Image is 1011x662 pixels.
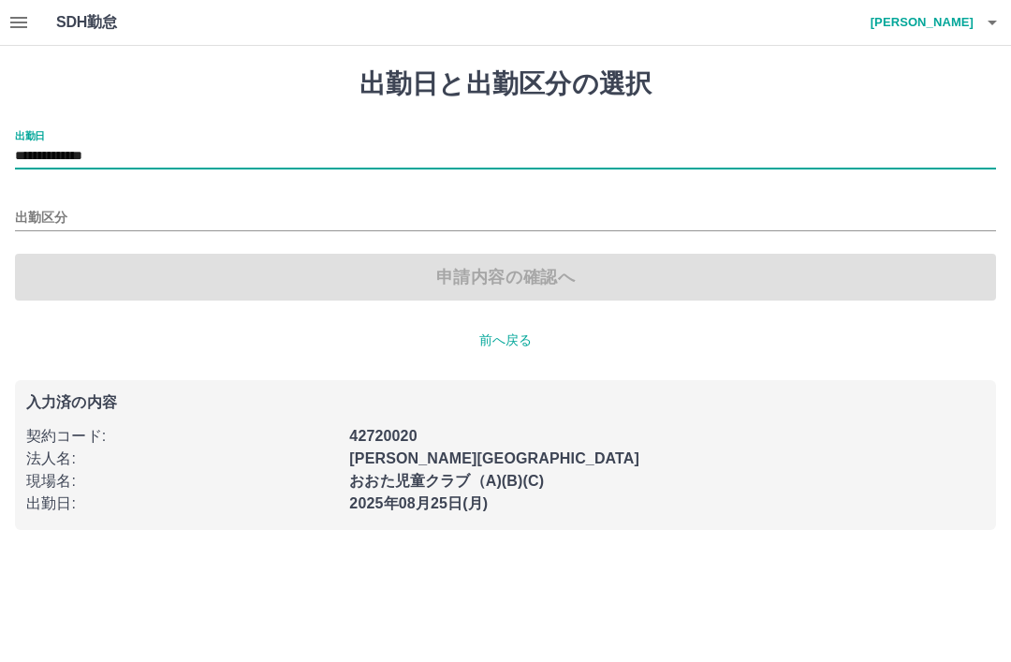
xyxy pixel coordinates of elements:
[15,331,996,350] p: 前へ戻る
[349,495,488,511] b: 2025年08月25日(月)
[349,450,639,466] b: [PERSON_NAME][GEOGRAPHIC_DATA]
[15,68,996,100] h1: 出勤日と出勤区分の選択
[26,493,338,515] p: 出勤日 :
[349,428,417,444] b: 42720020
[15,128,45,142] label: 出勤日
[349,473,544,489] b: おおた児童クラブ（A)(B)(C)
[26,470,338,493] p: 現場名 :
[26,395,985,410] p: 入力済の内容
[26,425,338,448] p: 契約コード :
[26,448,338,470] p: 法人名 :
